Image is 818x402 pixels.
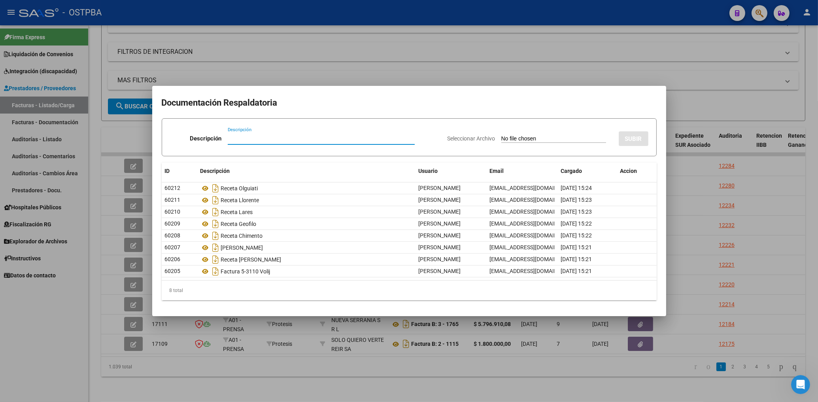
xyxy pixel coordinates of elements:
span: [EMAIL_ADDRESS][DOMAIN_NAME] [490,220,578,227]
span: [DATE] 15:24 [561,185,592,191]
div: Receta Llorente [200,194,412,207]
datatable-header-cell: Accion [617,163,657,180]
iframe: Intercom live chat [791,375,810,394]
p: Descripción [190,134,221,143]
div: Receta Chimento [200,229,412,242]
span: [DATE] 15:23 [561,209,592,215]
span: [EMAIL_ADDRESS][DOMAIN_NAME] [490,232,578,239]
button: SUBIR [619,131,648,146]
i: Descargar documento [211,265,221,278]
datatable-header-cell: Usuario [416,163,487,180]
i: Descargar documento [211,194,221,207]
span: 60210 [165,209,181,215]
i: Descargar documento [211,229,221,242]
span: [PERSON_NAME] [419,268,461,274]
datatable-header-cell: ID [162,163,197,180]
datatable-header-cell: Email [487,163,558,180]
span: 60209 [165,220,181,227]
span: Email [490,168,504,174]
span: 60208 [165,232,181,239]
i: Descargar documento [211,206,221,218]
span: 60212 [165,185,181,191]
datatable-header-cell: Cargado [558,163,617,180]
span: 60211 [165,197,181,203]
span: [PERSON_NAME] [419,232,461,239]
span: [PERSON_NAME] [419,185,461,191]
span: [DATE] 15:23 [561,197,592,203]
span: Usuario [419,168,438,174]
i: Descargar documento [211,253,221,266]
span: [EMAIL_ADDRESS][DOMAIN_NAME] [490,268,578,274]
span: [DATE] 15:21 [561,268,592,274]
span: [DATE] 15:21 [561,256,592,262]
span: [EMAIL_ADDRESS][DOMAIN_NAME] [490,209,578,215]
datatable-header-cell: Descripción [197,163,416,180]
div: Receta Geofilo [200,218,412,230]
i: Descargar documento [211,218,221,230]
span: [DATE] 15:22 [561,232,592,239]
span: [EMAIL_ADDRESS][DOMAIN_NAME] [490,244,578,250]
span: ID [165,168,170,174]
span: SUBIR [625,135,642,142]
div: [PERSON_NAME] [200,241,412,254]
span: [PERSON_NAME] [419,256,461,262]
div: Receta Lares [200,206,412,218]
span: [PERSON_NAME] [419,244,461,250]
i: Descargar documento [211,182,221,195]
span: Accion [620,168,637,174]
i: Descargar documento [211,241,221,254]
span: [EMAIL_ADDRESS][DOMAIN_NAME] [490,185,578,191]
span: 60206 [165,256,181,262]
span: [DATE] 15:21 [561,244,592,250]
span: [EMAIL_ADDRESS][DOMAIN_NAME] [490,197,578,203]
span: Seleccionar Archivo [448,135,495,142]
span: Descripción [200,168,230,174]
div: Receta Olguiati [200,182,412,195]
span: [PERSON_NAME] [419,197,461,203]
span: [EMAIL_ADDRESS][DOMAIN_NAME] [490,256,578,262]
h2: Documentación Respaldatoria [162,95,657,110]
div: Receta [PERSON_NAME] [200,253,412,266]
span: [PERSON_NAME] [419,209,461,215]
span: 60207 [165,244,181,250]
span: [PERSON_NAME] [419,220,461,227]
span: Cargado [561,168,582,174]
span: [DATE] 15:22 [561,220,592,227]
div: Factura 5-3110 Volij [200,265,412,278]
div: 8 total [162,281,657,300]
span: 60205 [165,268,181,274]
